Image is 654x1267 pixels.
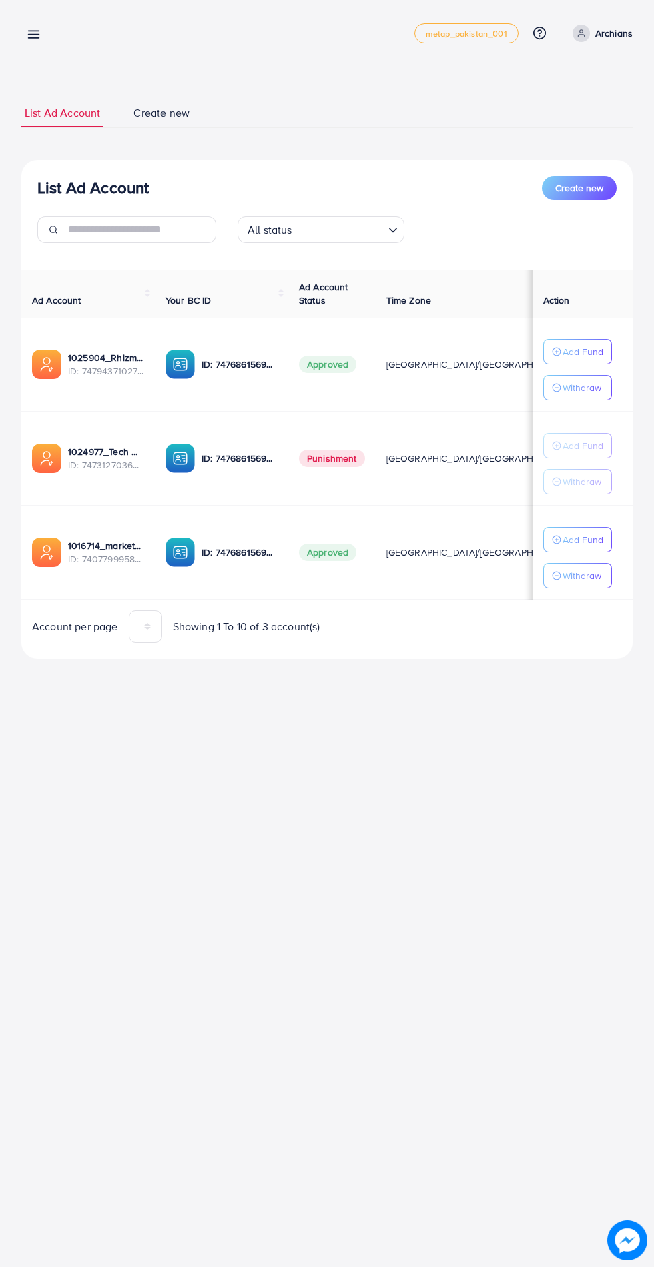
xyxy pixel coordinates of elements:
[202,544,278,560] p: ID: 7476861569385742352
[563,568,601,584] p: Withdraw
[68,539,144,552] a: 1016714_marketbay_1724762849692
[25,105,100,121] span: List Ad Account
[386,452,572,465] span: [GEOGRAPHIC_DATA]/[GEOGRAPHIC_DATA]
[32,538,61,567] img: ic-ads-acc.e4c84228.svg
[202,356,278,372] p: ID: 7476861569385742352
[299,356,356,373] span: Approved
[32,619,118,635] span: Account per page
[563,532,603,548] p: Add Fund
[607,1220,647,1260] img: image
[68,351,144,378] div: <span class='underline'>1025904_Rhizmall Archbeat_1741442161001</span></br>7479437102770323473
[68,364,144,378] span: ID: 7479437102770323473
[202,450,278,466] p: ID: 7476861569385742352
[386,546,572,559] span: [GEOGRAPHIC_DATA]/[GEOGRAPHIC_DATA]
[543,563,612,588] button: Withdraw
[68,351,144,364] a: 1025904_Rhizmall Archbeat_1741442161001
[166,538,195,567] img: ic-ba-acc.ded83a64.svg
[296,218,383,240] input: Search for option
[245,220,295,240] span: All status
[32,294,81,307] span: Ad Account
[542,176,617,200] button: Create new
[543,469,612,494] button: Withdraw
[386,294,431,307] span: Time Zone
[32,444,61,473] img: ic-ads-acc.e4c84228.svg
[543,294,570,307] span: Action
[173,619,320,635] span: Showing 1 To 10 of 3 account(s)
[299,450,365,467] span: Punishment
[543,433,612,458] button: Add Fund
[133,105,190,121] span: Create new
[543,527,612,552] button: Add Fund
[414,23,519,43] a: metap_pakistan_001
[386,358,572,371] span: [GEOGRAPHIC_DATA]/[GEOGRAPHIC_DATA]
[238,216,404,243] div: Search for option
[68,445,144,472] div: <span class='underline'>1024977_Tech Wave_1739972983986</span></br>7473127036257615873
[68,539,144,566] div: <span class='underline'>1016714_marketbay_1724762849692</span></br>7407799958096789521
[166,444,195,473] img: ic-ba-acc.ded83a64.svg
[32,350,61,379] img: ic-ads-acc.e4c84228.svg
[166,294,212,307] span: Your BC ID
[563,380,601,396] p: Withdraw
[68,445,144,458] a: 1024977_Tech Wave_1739972983986
[68,458,144,472] span: ID: 7473127036257615873
[543,339,612,364] button: Add Fund
[37,178,149,197] h3: List Ad Account
[426,29,507,38] span: metap_pakistan_001
[555,181,603,195] span: Create new
[68,552,144,566] span: ID: 7407799958096789521
[567,25,633,42] a: Archians
[543,375,612,400] button: Withdraw
[299,544,356,561] span: Approved
[299,280,348,307] span: Ad Account Status
[563,474,601,490] p: Withdraw
[563,344,603,360] p: Add Fund
[563,438,603,454] p: Add Fund
[595,25,633,41] p: Archians
[166,350,195,379] img: ic-ba-acc.ded83a64.svg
